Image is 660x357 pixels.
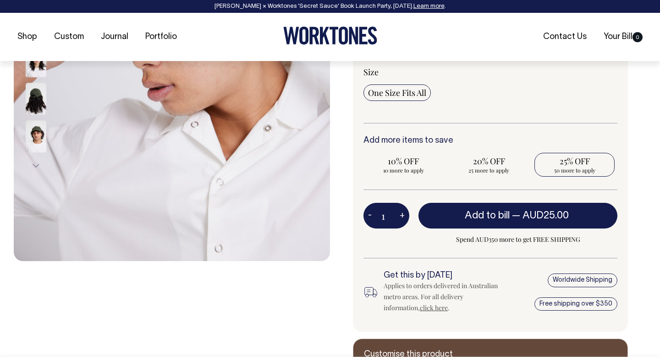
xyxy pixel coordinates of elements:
[539,167,610,174] span: 50 more to apply
[522,211,569,220] span: AUD25.00
[384,280,502,313] div: Applies to orders delivered in Australian metro areas. For all delivery information, .
[363,153,444,177] input: 10% OFF 10 more to apply
[512,211,571,220] span: —
[14,29,41,45] a: Shop
[418,203,617,229] button: Add to bill —AUD25.00
[29,156,43,176] button: Next
[454,156,525,167] span: 20% OFF
[9,3,651,10] div: [PERSON_NAME] × Worktones ‘Secret Sauce’ Book Launch Party, [DATE]. .
[26,83,46,115] img: olive
[368,156,439,167] span: 10% OFF
[26,45,46,78] img: olive
[50,29,88,45] a: Custom
[97,29,132,45] a: Journal
[600,29,646,45] a: Your Bill0
[465,211,510,220] span: Add to bill
[420,303,448,312] a: click here
[418,234,617,245] span: Spend AUD350 more to get FREE SHIPPING
[454,167,525,174] span: 25 more to apply
[363,84,431,101] input: One Size Fits All
[534,153,615,177] input: 25% OFF 50 more to apply
[363,67,617,78] div: Size
[539,29,590,45] a: Contact Us
[413,4,445,9] a: Learn more
[363,206,376,225] button: -
[368,87,426,98] span: One Size Fits All
[363,136,617,145] h6: Add more items to save
[368,167,439,174] span: 10 more to apply
[384,271,502,280] h6: Get this by [DATE]
[449,153,529,177] input: 20% OFF 25 more to apply
[632,32,643,42] span: 0
[539,156,610,167] span: 25% OFF
[142,29,181,45] a: Portfolio
[395,206,409,225] button: +
[26,121,46,153] img: olive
